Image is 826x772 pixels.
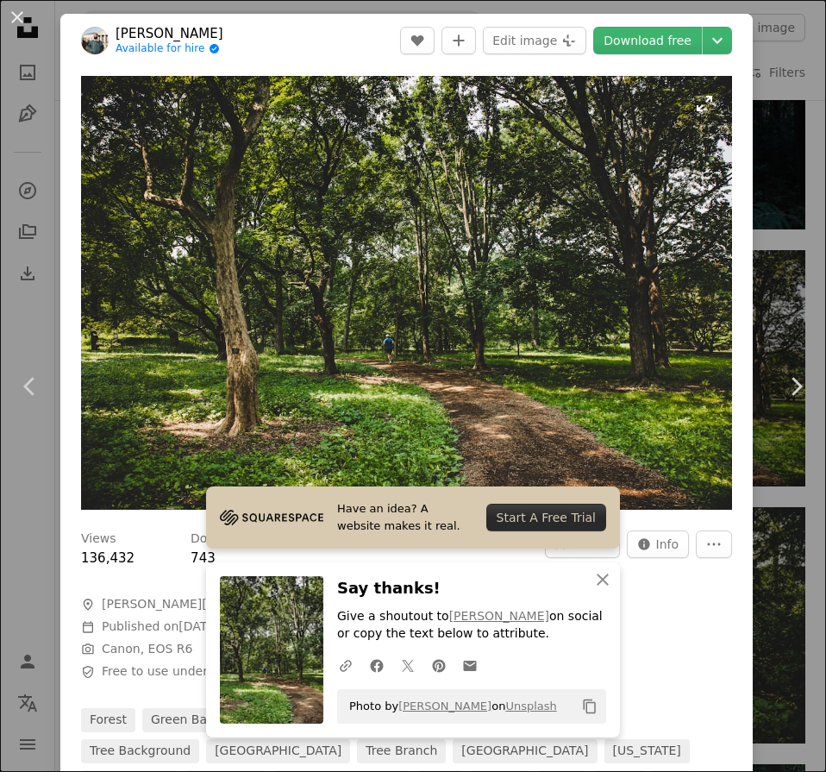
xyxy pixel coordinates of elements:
a: Unsplash [505,700,556,712]
a: Next [766,304,826,469]
span: [PERSON_NAME][GEOGRAPHIC_DATA], [GEOGRAPHIC_DATA], [GEOGRAPHIC_DATA], [GEOGRAPHIC_DATA], [GEOGRAP... [102,596,598,613]
button: Stats about this image [627,530,690,558]
span: Photo by on [341,693,557,720]
h3: Views [81,530,116,548]
time: July 26, 2021 at 2:25:02 PM CDT [178,619,219,633]
button: Like [400,27,435,54]
p: Give a shoutout to on social or copy the text below to attribute. [337,608,606,643]
a: Download free [593,27,702,54]
a: Have an idea? A website makes it real.Start A Free Trial [206,486,620,549]
span: Info [656,531,679,557]
a: [PERSON_NAME] [116,25,223,42]
h3: Say thanks! [337,576,606,601]
a: [US_STATE] [604,739,690,763]
button: Copy to clipboard [575,692,604,721]
a: Share on Twitter [392,648,423,682]
a: Share on Facebook [361,648,392,682]
a: tree background [81,739,199,763]
span: Published on [102,619,220,633]
a: [PERSON_NAME] [449,609,549,623]
img: green grass and trees during daytime [81,76,732,510]
div: Start A Free Trial [486,504,606,531]
a: Share on Pinterest [423,648,454,682]
span: Have an idea? A website makes it real. [337,500,472,535]
span: 743 [191,550,216,566]
span: Free to use under the [102,663,336,681]
a: forest [81,708,135,732]
a: Available for hire [116,42,223,56]
a: [PERSON_NAME] [398,700,491,712]
h3: Downloads [191,530,257,548]
button: Add to Collection [441,27,476,54]
a: tree branch [357,739,446,763]
button: More Actions [696,530,732,558]
a: [GEOGRAPHIC_DATA] [206,739,350,763]
img: Go to Yassine Khalfalli's profile [81,27,109,54]
img: file-1705255347840-230a6ab5bca9image [220,505,323,530]
a: [GEOGRAPHIC_DATA] [453,739,597,763]
a: green background [142,708,272,732]
a: Share over email [454,648,485,682]
span: 136,432 [81,550,135,566]
button: Zoom in on this image [81,76,732,510]
button: Choose download size [703,27,732,54]
button: Edit image [483,27,586,54]
button: Canon, EOS R6 [102,641,192,658]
